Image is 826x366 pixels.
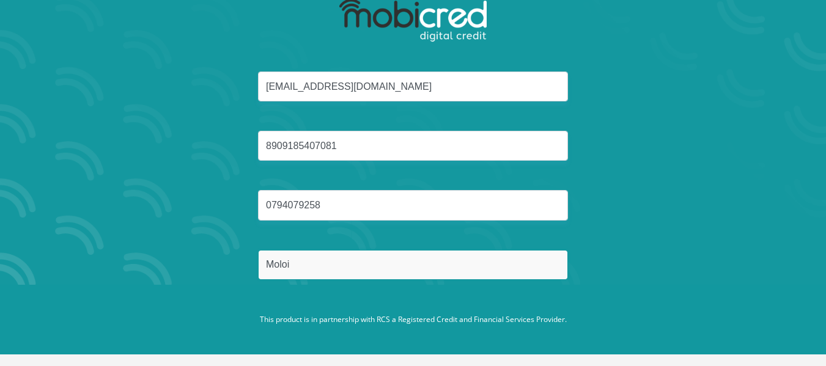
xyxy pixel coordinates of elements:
p: This product is in partnership with RCS a Registered Credit and Financial Services Provider. [74,314,753,325]
input: ID Number [258,131,568,161]
input: Cellphone Number [258,190,568,220]
input: Email [258,71,568,101]
input: Surname [258,250,568,280]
